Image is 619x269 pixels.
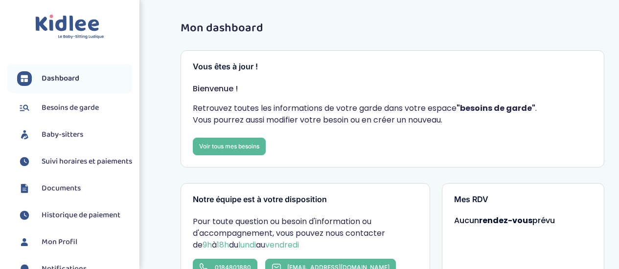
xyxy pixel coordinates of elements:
[17,181,32,196] img: documents.svg
[42,209,120,221] span: Historique de paiement
[17,71,132,86] a: Dashboard
[479,215,532,226] strong: rendez-vous
[17,235,132,249] a: Mon Profil
[181,22,604,35] h1: Mon dashboard
[42,236,77,248] span: Mon Profil
[17,71,32,86] img: dashboard.svg
[42,73,79,84] span: Dashboard
[17,127,32,142] img: babysitters.svg
[193,103,592,126] p: Retrouvez toutes les informations de votre garde dans votre espace . Vous pourrez aussi modifier ...
[17,101,32,115] img: besoin.svg
[193,138,266,155] a: Voir tous mes besoins
[193,216,418,251] p: Pour toute question ou besoin d'information ou d'accompagnement, vous pouvez nous contacter de à ...
[454,215,555,226] span: Aucun prévu
[457,103,535,114] strong: "besoins de garde"
[17,181,132,196] a: Documents
[17,127,132,142] a: Baby-sitters
[17,101,132,115] a: Besoins de garde
[203,239,212,250] span: 9h
[217,239,229,250] span: 18h
[42,156,132,167] span: Suivi horaires et paiements
[17,208,32,223] img: suivihoraire.svg
[42,183,81,194] span: Documents
[193,62,592,71] h3: Vous êtes à jour !
[17,235,32,249] img: profil.svg
[35,15,104,40] img: logo.svg
[17,154,32,169] img: suivihoraire.svg
[454,195,592,204] h3: Mes RDV
[17,208,132,223] a: Historique de paiement
[193,195,418,204] h3: Notre équipe est à votre disposition
[193,83,592,95] p: Bienvenue !
[265,239,299,250] span: vendredi
[17,154,132,169] a: Suivi horaires et paiements
[238,239,256,250] span: lundi
[42,102,99,114] span: Besoins de garde
[42,129,83,141] span: Baby-sitters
